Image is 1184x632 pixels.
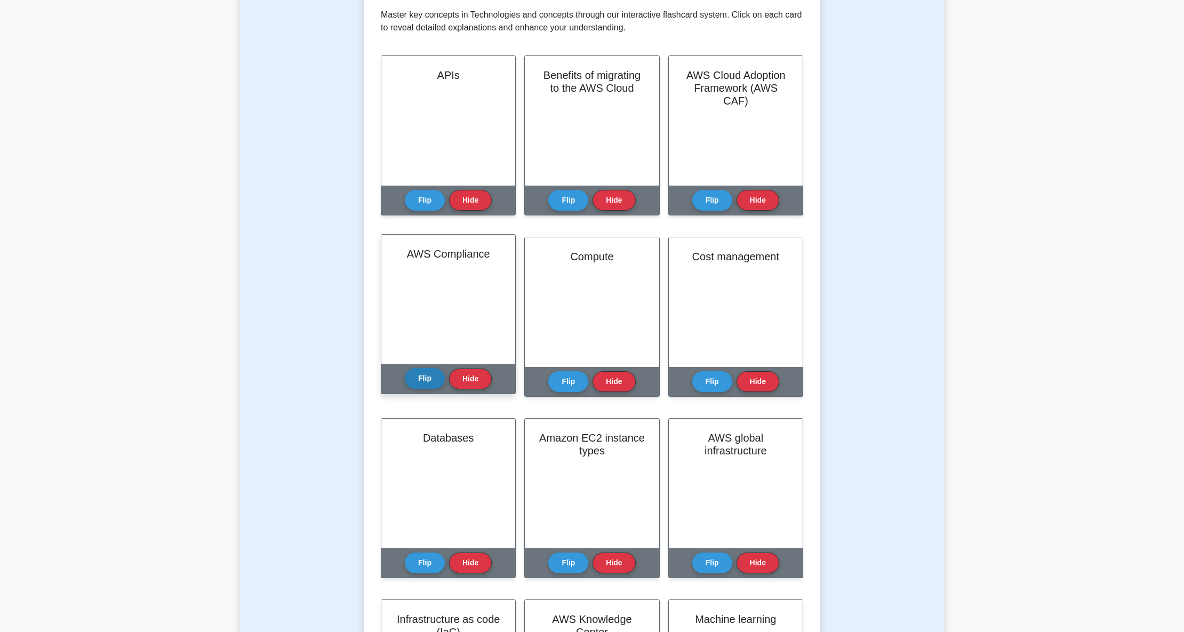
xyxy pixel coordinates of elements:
button: Hide [593,190,635,211]
button: Hide [449,553,492,573]
button: Hide [449,369,492,389]
h2: APIs [394,69,502,82]
h2: AWS Compliance [394,247,502,260]
h2: Compute [538,250,646,263]
button: Flip [405,190,445,211]
button: Flip [548,371,588,392]
button: Hide [593,371,635,392]
button: Hide [449,190,492,211]
button: Hide [737,190,779,211]
h2: Databases [394,431,502,444]
button: Hide [737,371,779,392]
p: Master key concepts in Technologies and concepts through our interactive flashcard system. Click ... [381,9,803,34]
button: Flip [548,553,588,573]
button: Flip [405,368,445,389]
h2: AWS global infrastructure [682,431,790,457]
h2: Benefits of migrating to the AWS Cloud [538,69,646,94]
h2: Amazon EC2 instance types [538,431,646,457]
button: Flip [548,190,588,211]
button: Hide [593,553,635,573]
button: Flip [405,553,445,573]
h2: AWS Cloud Adoption Framework (AWS CAF) [682,69,790,107]
h2: Cost management [682,250,790,263]
button: Flip [692,553,732,573]
button: Flip [692,190,732,211]
h2: Machine learning [682,613,790,626]
button: Hide [737,553,779,573]
button: Flip [692,371,732,392]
